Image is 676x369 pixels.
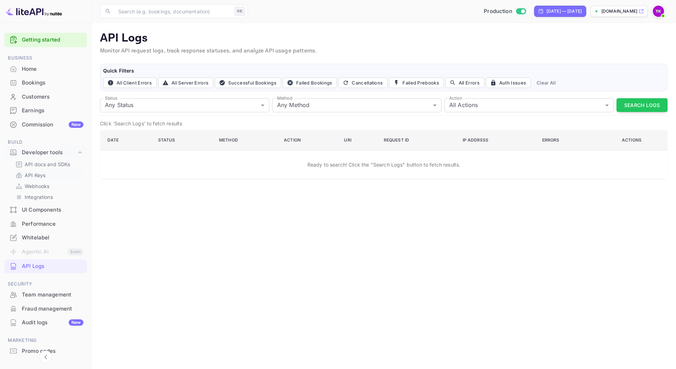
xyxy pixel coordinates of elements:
div: Developer tools [4,146,87,159]
div: Getting started [4,33,87,47]
a: Getting started [22,36,83,44]
div: Any Status [100,98,269,112]
img: Thakur Karan [653,6,664,17]
h6: Quick Filters [103,67,664,75]
a: Team management [4,288,87,301]
div: [DATE] — [DATE] [546,8,582,14]
div: Performance [4,217,87,231]
div: API Keys [13,170,84,180]
button: All Errors [445,77,484,88]
div: Home [4,62,87,76]
span: Marketing [4,337,87,344]
button: Search Logs [616,98,668,112]
a: API Logs [4,259,87,273]
a: Audit logsNew [4,316,87,329]
th: Status [152,130,213,150]
div: Any Method [272,98,442,112]
div: Team management [4,288,87,302]
th: Date [100,130,152,150]
span: Security [4,280,87,288]
a: Home [4,62,87,75]
th: Request ID [378,130,457,150]
p: Click 'Search Logs' to fetch results [100,120,668,127]
a: Earnings [4,104,87,117]
div: CommissionNew [4,118,87,132]
div: Whitelabel [22,234,83,242]
div: New [69,319,83,326]
div: Earnings [22,107,83,115]
button: All Server Errors [158,77,213,88]
div: Whitelabel [4,231,87,245]
p: [DOMAIN_NAME] [601,8,637,14]
div: Commission [22,121,83,129]
div: Webhooks [13,181,84,191]
div: Bookings [4,76,87,90]
button: All Client Errors [103,77,157,88]
button: Auth Issues [486,77,531,88]
div: Fraud management [4,302,87,316]
div: Performance [22,220,83,228]
p: API docs and SDKs [25,161,70,168]
a: UI Components [4,203,87,216]
label: Method [277,95,292,101]
div: Customers [4,90,87,104]
button: Clear All [534,77,558,88]
span: Build [4,138,87,146]
a: Performance [4,217,87,230]
button: Failed Prebooks [389,77,444,88]
p: API Logs [100,31,668,45]
span: Business [4,54,87,62]
div: Promo codes [4,344,87,358]
p: Integrations [25,193,53,201]
a: Promo codes [4,344,87,357]
label: Status [105,95,117,101]
a: Webhooks [15,182,81,190]
div: API Logs [22,262,83,270]
div: API Logs [4,259,87,273]
a: API Keys [15,171,81,179]
a: Integrations [15,193,81,201]
div: Switch to Sandbox mode [481,7,528,15]
th: URI [338,130,378,150]
p: API Keys [25,171,45,179]
div: UI Components [22,206,83,214]
th: Errors [537,130,597,150]
th: IP Address [457,130,537,150]
div: New [69,121,83,128]
th: Action [278,130,338,150]
p: Ready to search! Click the "Search Logs" button to fetch results. [307,161,461,168]
div: Home [22,65,83,73]
div: ⌘K [234,7,245,16]
div: API docs and SDKs [13,159,84,169]
label: Action [449,95,462,101]
div: Bookings [22,79,83,87]
button: Collapse navigation [39,351,52,363]
a: Whitelabel [4,231,87,244]
button: Successful Bookings [215,77,281,88]
div: Customers [22,93,83,101]
button: Failed Bookings [283,77,337,88]
p: Monitor API request logs, track response statuses, and analyze API usage patterns. [100,47,668,55]
div: All Actions [444,98,614,112]
p: Webhooks [25,182,49,190]
div: Audit logs [22,319,83,327]
div: Integrations [13,192,84,202]
a: Fraud management [4,302,87,315]
a: Customers [4,90,87,103]
th: Method [213,130,278,150]
th: Actions [597,130,667,150]
div: Earnings [4,104,87,118]
a: CommissionNew [4,118,87,131]
button: Cancellations [338,77,388,88]
span: Production [484,7,512,15]
div: Fraud management [22,305,83,313]
div: Team management [22,291,83,299]
div: Developer tools [22,149,76,157]
div: UI Components [4,203,87,217]
div: Promo codes [22,347,83,355]
input: Search (e.g. bookings, documentation) [114,4,232,18]
a: Bookings [4,76,87,89]
a: API docs and SDKs [15,161,81,168]
img: LiteAPI logo [6,6,62,17]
